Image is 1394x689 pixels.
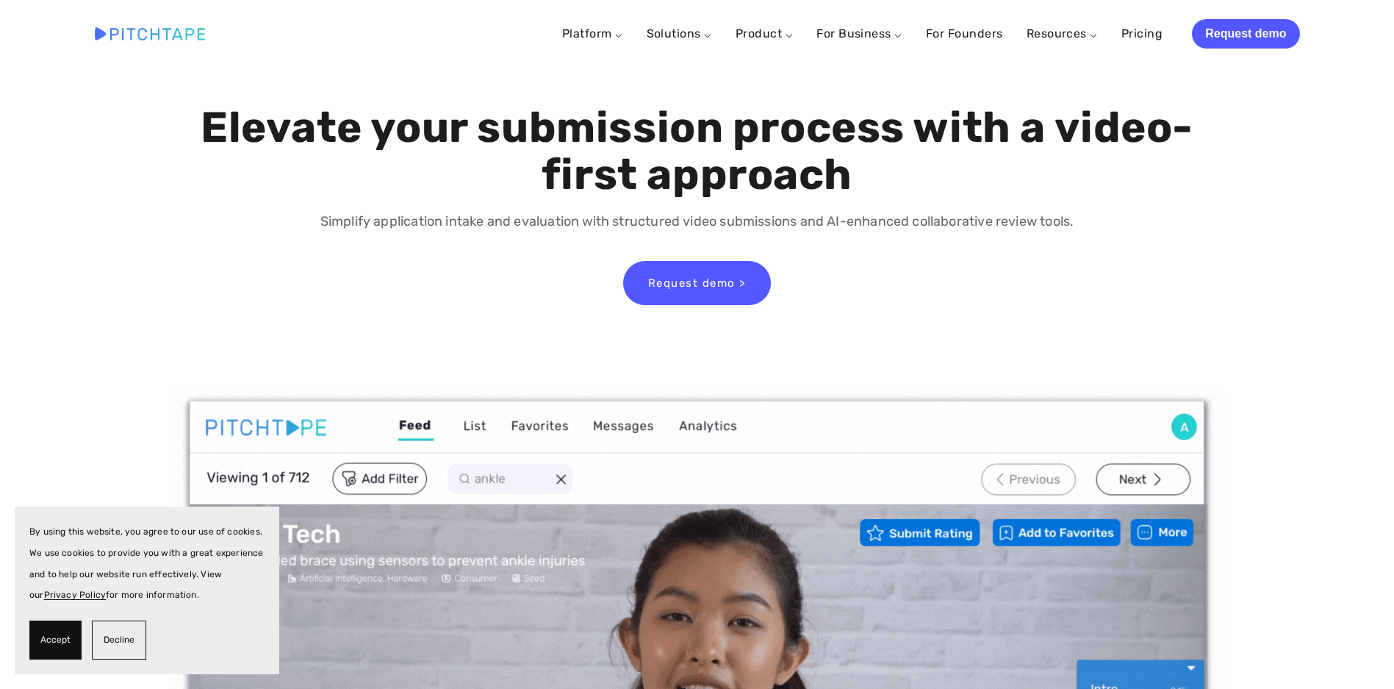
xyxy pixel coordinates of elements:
[15,507,279,674] section: Cookie banner
[92,621,146,660] button: Decline
[562,26,623,40] a: Platform ⌵
[40,629,71,651] span: Accept
[1121,21,1163,47] a: Pricing
[29,521,265,606] p: By using this website, you agree to our use of cookies. We use cookies to provide you with a grea...
[1027,26,1098,40] a: Resources ⌵
[1192,19,1299,49] a: Request demo
[736,26,793,40] a: Product ⌵
[197,211,1197,232] p: Simplify application intake and evaluation with structured video submissions and AI-enhanced coll...
[926,21,1003,47] a: For Founders
[95,27,205,40] img: Pitchtape | Video Submission Management Software
[29,621,82,660] button: Accept
[816,26,902,40] a: For Business ⌵
[197,104,1197,199] h1: Elevate your submission process with a video-first approach
[44,590,107,600] a: Privacy Policy
[104,629,134,651] span: Decline
[623,261,771,305] a: Request demo >
[1321,618,1394,689] iframe: Chat Widget
[647,26,712,40] a: Solutions ⌵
